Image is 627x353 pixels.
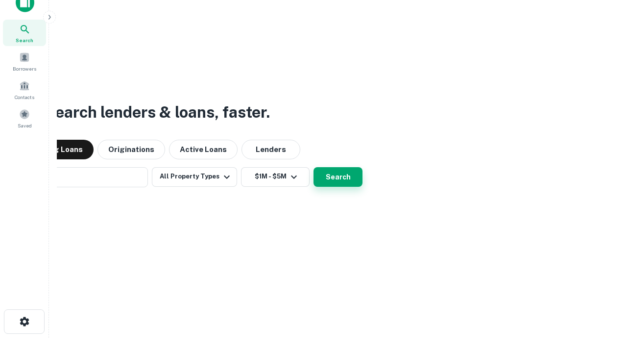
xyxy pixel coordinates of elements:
[3,48,46,75] a: Borrowers
[313,167,362,187] button: Search
[13,65,36,73] span: Borrowers
[3,76,46,103] a: Contacts
[241,167,310,187] button: $1M - $5M
[15,93,34,101] span: Contacts
[3,20,46,46] a: Search
[578,243,627,290] iframe: Chat Widget
[152,167,237,187] button: All Property Types
[3,105,46,131] a: Saved
[97,140,165,159] button: Originations
[45,101,270,124] h3: Search lenders & loans, faster.
[16,36,33,44] span: Search
[18,122,32,129] span: Saved
[241,140,300,159] button: Lenders
[169,140,238,159] button: Active Loans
